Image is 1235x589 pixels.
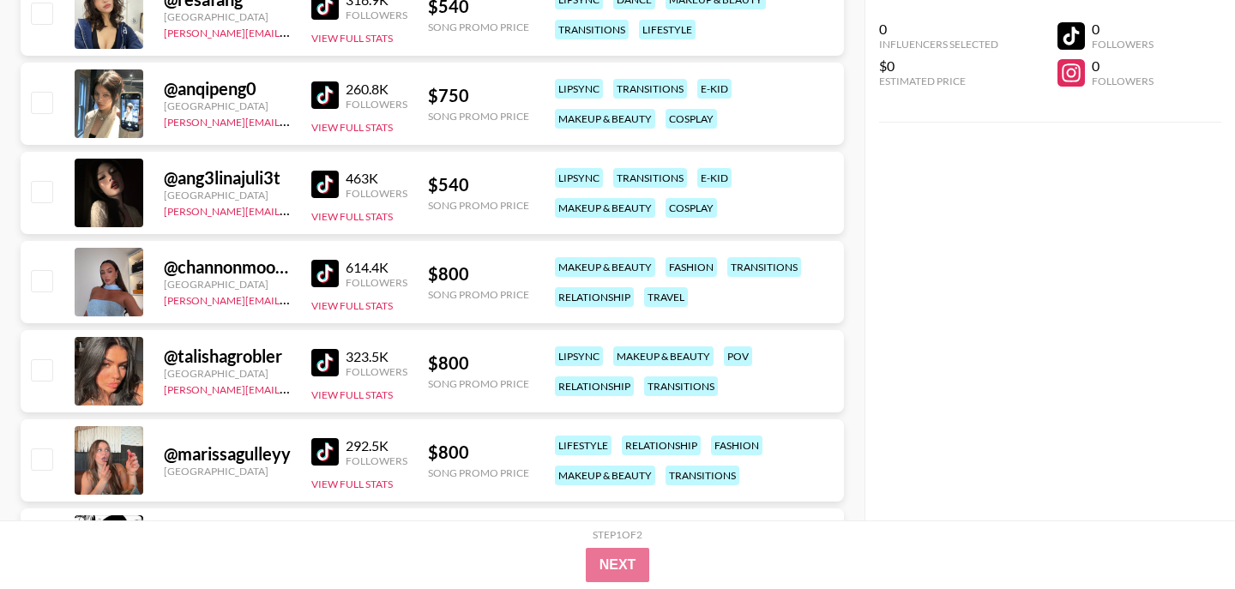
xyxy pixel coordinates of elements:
button: Next [586,548,650,582]
div: e-kid [697,79,732,99]
div: Step 1 of 2 [593,528,642,541]
div: Followers [346,454,407,467]
div: $ 750 [428,85,529,106]
button: View Full Stats [311,210,393,223]
div: [GEOGRAPHIC_DATA] [164,278,291,291]
div: [GEOGRAPHIC_DATA] [164,189,291,201]
div: Song Promo Price [428,377,529,390]
div: pov [724,346,752,366]
div: makeup & beauty [555,198,655,218]
img: TikTok [311,438,339,466]
div: cosplay [666,109,717,129]
div: [GEOGRAPHIC_DATA] [164,10,291,23]
div: $ 800 [428,442,529,463]
div: 0 [1092,57,1154,75]
div: travel [644,287,688,307]
div: relationship [555,287,634,307]
div: $ 540 [428,174,529,195]
img: TikTok [311,81,339,109]
div: transitions [666,466,739,485]
div: transitions [613,79,687,99]
img: TikTok [311,171,339,198]
div: e-kid [697,168,732,188]
div: cosplay [666,198,717,218]
div: 292.5K [346,437,407,454]
div: @ channonmooney [164,256,291,278]
button: View Full Stats [311,299,393,312]
div: @ talishagrobler [164,346,291,367]
iframe: Drift Widget Chat Controller [1149,503,1214,568]
div: [GEOGRAPHIC_DATA] [164,367,291,380]
div: makeup & beauty [555,466,655,485]
div: 463K [346,170,407,187]
div: Song Promo Price [428,110,529,123]
div: Song Promo Price [428,199,529,212]
a: [PERSON_NAME][EMAIL_ADDRESS][DOMAIN_NAME] [164,201,418,218]
a: [PERSON_NAME][EMAIL_ADDRESS][DOMAIN_NAME] [164,380,418,396]
div: lipsync [555,346,603,366]
div: lipsync [555,79,603,99]
div: Song Promo Price [428,21,529,33]
div: [GEOGRAPHIC_DATA] [164,99,291,112]
div: Followers [346,276,407,289]
div: $0 [879,57,998,75]
div: makeup & beauty [555,257,655,277]
div: Song Promo Price [428,466,529,479]
div: transitions [727,257,801,277]
div: fashion [666,257,717,277]
div: 323.5K [346,348,407,365]
div: Influencers Selected [879,38,998,51]
img: TikTok [311,349,339,376]
a: [PERSON_NAME][EMAIL_ADDRESS][DOMAIN_NAME] [164,112,418,129]
a: [PERSON_NAME][EMAIL_ADDRESS][DOMAIN_NAME] [164,23,418,39]
div: relationship [622,436,701,455]
img: TikTok [311,260,339,287]
div: Followers [346,9,407,21]
div: lifestyle [555,436,611,455]
div: Estimated Price [879,75,998,87]
button: View Full Stats [311,121,393,134]
div: transitions [613,168,687,188]
div: @ marissagulleyy [164,443,291,465]
div: Followers [346,98,407,111]
div: relationship [555,376,634,396]
div: lipsync [555,168,603,188]
div: transitions [644,376,718,396]
div: Followers [1092,75,1154,87]
div: lifestyle [639,20,696,39]
div: Song Promo Price [428,288,529,301]
div: 0 [879,21,998,38]
div: Followers [346,365,407,378]
button: View Full Stats [311,388,393,401]
a: [PERSON_NAME][EMAIL_ADDRESS][DOMAIN_NAME] [164,291,418,307]
div: Followers [1092,38,1154,51]
div: 0 [1092,21,1154,38]
button: View Full Stats [311,478,393,490]
div: makeup & beauty [555,109,655,129]
div: @ anqipeng0 [164,78,291,99]
div: makeup & beauty [613,346,714,366]
div: 614.4K [346,259,407,276]
div: $ 800 [428,263,529,285]
button: View Full Stats [311,32,393,45]
div: Followers [346,187,407,200]
div: $ 800 [428,352,529,374]
div: [GEOGRAPHIC_DATA] [164,465,291,478]
div: fashion [711,436,762,455]
div: 260.8K [346,81,407,98]
div: @ ang3linajuli3t [164,167,291,189]
div: transitions [555,20,629,39]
